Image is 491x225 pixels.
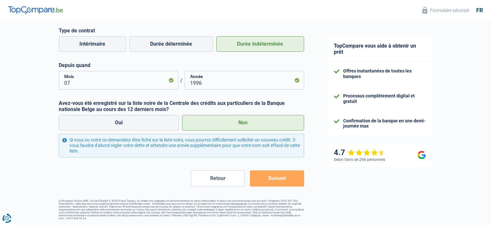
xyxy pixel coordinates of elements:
label: Durée déterminée [129,36,213,52]
label: Avez-vous été enregistré sur la liste noire de la Centrale des crédits aux particuliers de la Ban... [59,100,304,112]
label: Type de contrat [59,28,304,34]
div: Offres instantanées de toutes les banques [343,68,426,79]
label: Depuis quand [59,62,304,68]
img: TopCompare Logo [8,6,63,14]
input: AAAA [185,71,304,90]
label: Intérimaire [59,36,126,52]
div: Si vous ou votre co-demandeur êtes fiché sur la liste noire, vous pourrez difficilement sollicite... [59,134,304,157]
input: MM [59,71,178,90]
span: / [178,77,185,84]
button: Suivant [250,170,304,186]
div: TopCompare vous aide à obtenir un prêt [327,36,432,62]
div: fr [476,7,483,14]
div: 4.7 [334,148,386,157]
div: Selon l’avis de 266 personnes [334,157,385,162]
div: Processus complètement digital et gratuit [343,93,426,104]
div: Confirmation de la banque en une demi-journée max [343,118,426,129]
label: Non [182,115,304,130]
button: Retour [191,170,245,186]
footer: LorEmipsum Dolorsi AME, Con ad Elitsedd 5, 6855 Eiusm-Tempor, inc utlabor etd magnaaliq eni admin... [59,199,304,220]
label: Oui [59,115,179,130]
label: Durée indéterminée [216,36,304,52]
button: Formulaire sécurisé [418,5,473,16]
